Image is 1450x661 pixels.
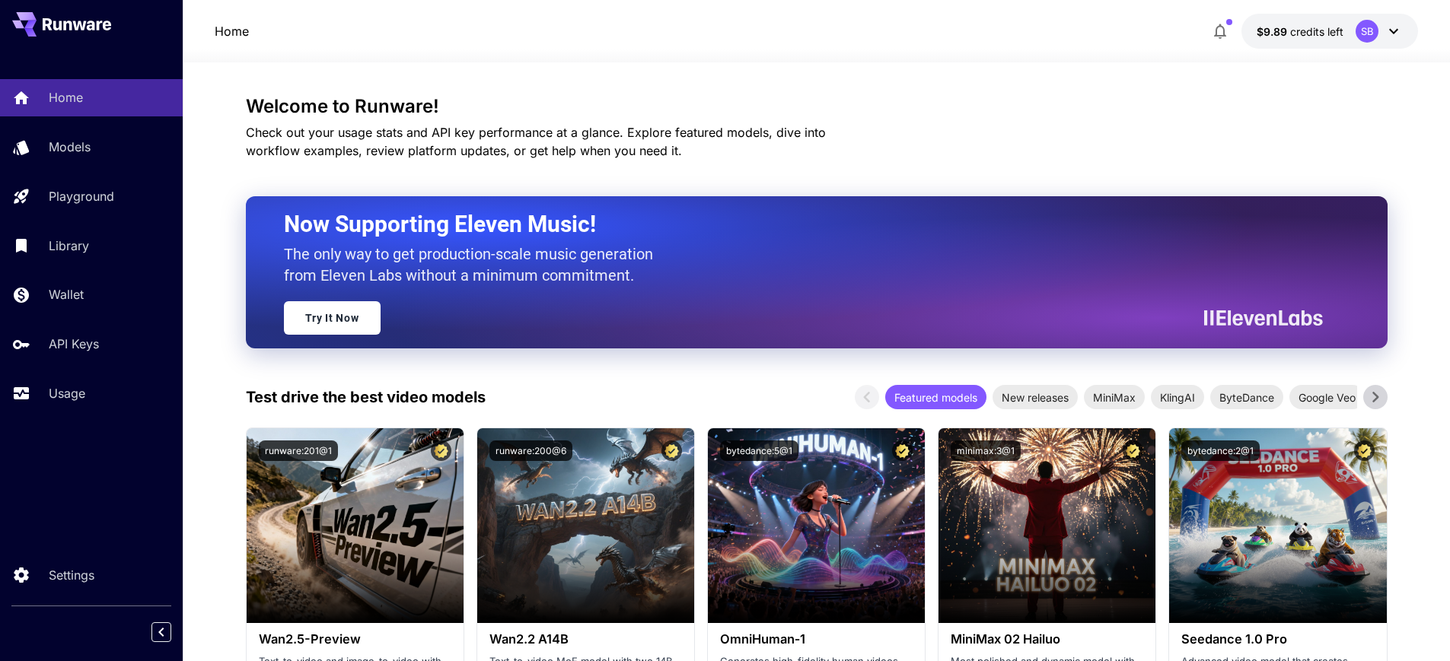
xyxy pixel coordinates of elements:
span: Check out your usage stats and API key performance at a glance. Explore featured models, dive int... [246,125,826,158]
img: alt [708,428,925,623]
div: Featured models [885,385,986,409]
span: KlingAI [1151,389,1204,405]
p: Usage [49,384,85,402]
img: alt [477,428,694,623]
button: Certified Model – Vetted for best performance and includes a commercial license. [431,440,451,461]
button: runware:201@1 [259,440,338,461]
button: Certified Model – Vetted for best performance and includes a commercial license. [1354,440,1375,461]
div: Google Veo [1289,385,1365,409]
span: ByteDance [1210,389,1283,405]
span: Google Veo [1289,389,1365,405]
button: bytedance:5@1 [720,440,798,461]
img: alt [1169,428,1386,623]
p: Library [49,237,89,255]
p: API Keys [49,335,99,353]
div: KlingAI [1151,385,1204,409]
div: ByteDance [1210,385,1283,409]
div: MiniMax [1084,385,1145,409]
p: Settings [49,566,94,584]
button: Certified Model – Vetted for best performance and includes a commercial license. [1123,440,1143,461]
h3: OmniHuman‑1 [720,632,913,647]
nav: breadcrumb [215,22,249,40]
span: credits left [1290,25,1343,38]
button: Certified Model – Vetted for best performance and includes a commercial license. [661,440,682,461]
a: Try It Now [284,301,381,335]
div: $9.89173 [1257,24,1343,40]
p: The only way to get production-scale music generation from Eleven Labs without a minimum commitment. [284,243,664,286]
h3: Seedance 1.0 Pro [1181,632,1374,647]
div: New releases [993,385,1078,409]
div: Collapse sidebar [163,618,183,646]
h3: MiniMax 02 Hailuo [951,632,1143,647]
span: $9.89 [1257,25,1290,38]
h3: Wan2.5-Preview [259,632,451,647]
div: SB [1356,20,1378,43]
button: Collapse sidebar [151,622,171,642]
p: Wallet [49,285,84,303]
h2: Now Supporting Eleven Music! [284,210,1311,239]
p: Home [49,88,83,106]
h3: Welcome to Runware! [246,96,1388,117]
p: Test drive the best video models [246,386,486,408]
button: Certified Model – Vetted for best performance and includes a commercial license. [892,440,913,461]
h3: Wan2.2 A14B [489,632,682,647]
span: MiniMax [1084,389,1145,405]
p: Playground [49,187,114,205]
button: $9.89173SB [1241,14,1418,49]
a: Home [215,22,249,40]
img: alt [939,428,1155,623]
img: alt [247,428,464,623]
button: minimax:3@1 [951,440,1021,461]
span: New releases [993,389,1078,405]
span: Featured models [885,389,986,405]
button: bytedance:2@1 [1181,440,1260,461]
p: Models [49,138,91,156]
button: runware:200@6 [489,440,572,461]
